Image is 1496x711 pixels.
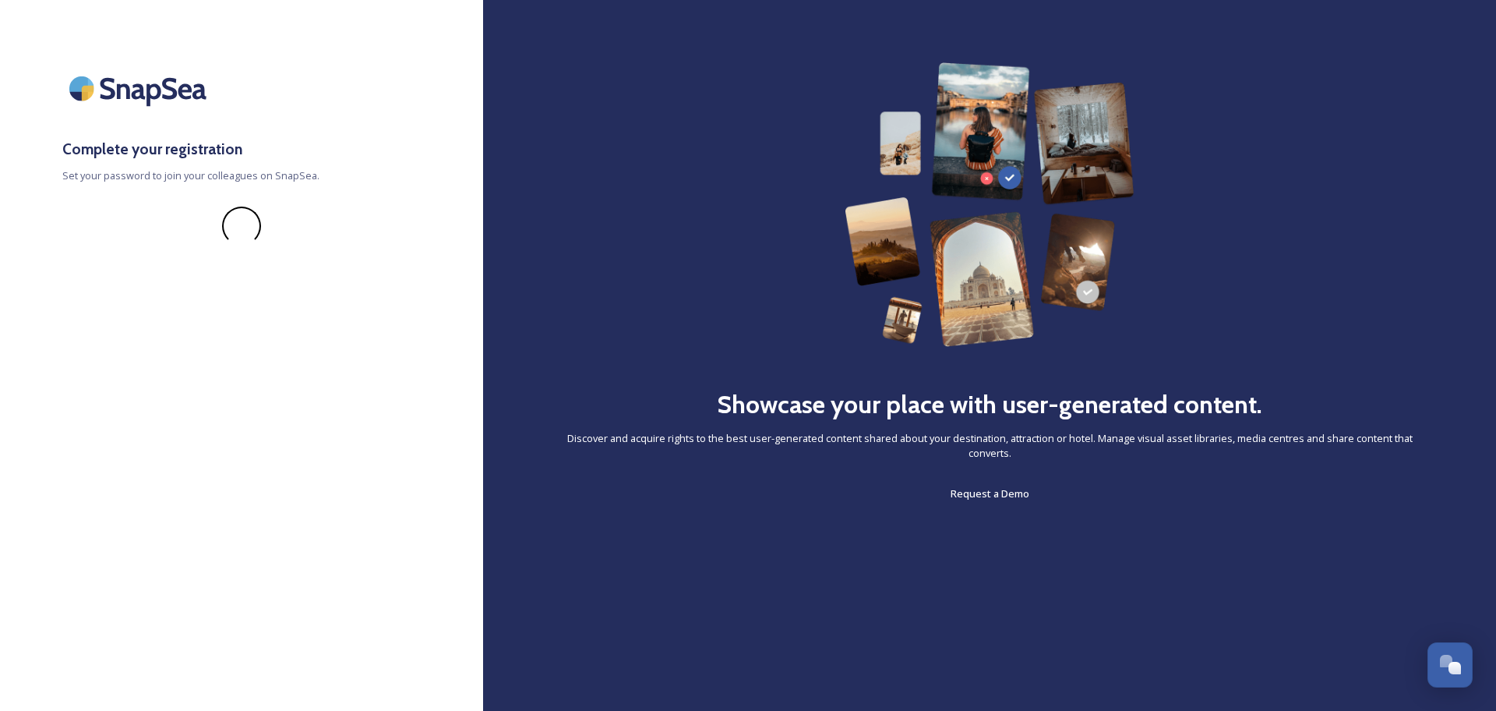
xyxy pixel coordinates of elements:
[951,486,1029,501] span: Request a Demo
[62,62,218,115] img: SnapSea Logo
[62,168,421,183] span: Set your password to join your colleagues on SnapSea.
[545,431,1434,461] span: Discover and acquire rights to the best user-generated content shared about your destination, att...
[951,484,1029,503] a: Request a Demo
[1427,642,1473,688] button: Open Chat
[845,62,1134,347] img: 63b42ca75bacad526042e722_Group%20154-p-800.png
[62,138,421,161] h3: Complete your registration
[717,386,1262,423] h2: Showcase your place with user-generated content.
